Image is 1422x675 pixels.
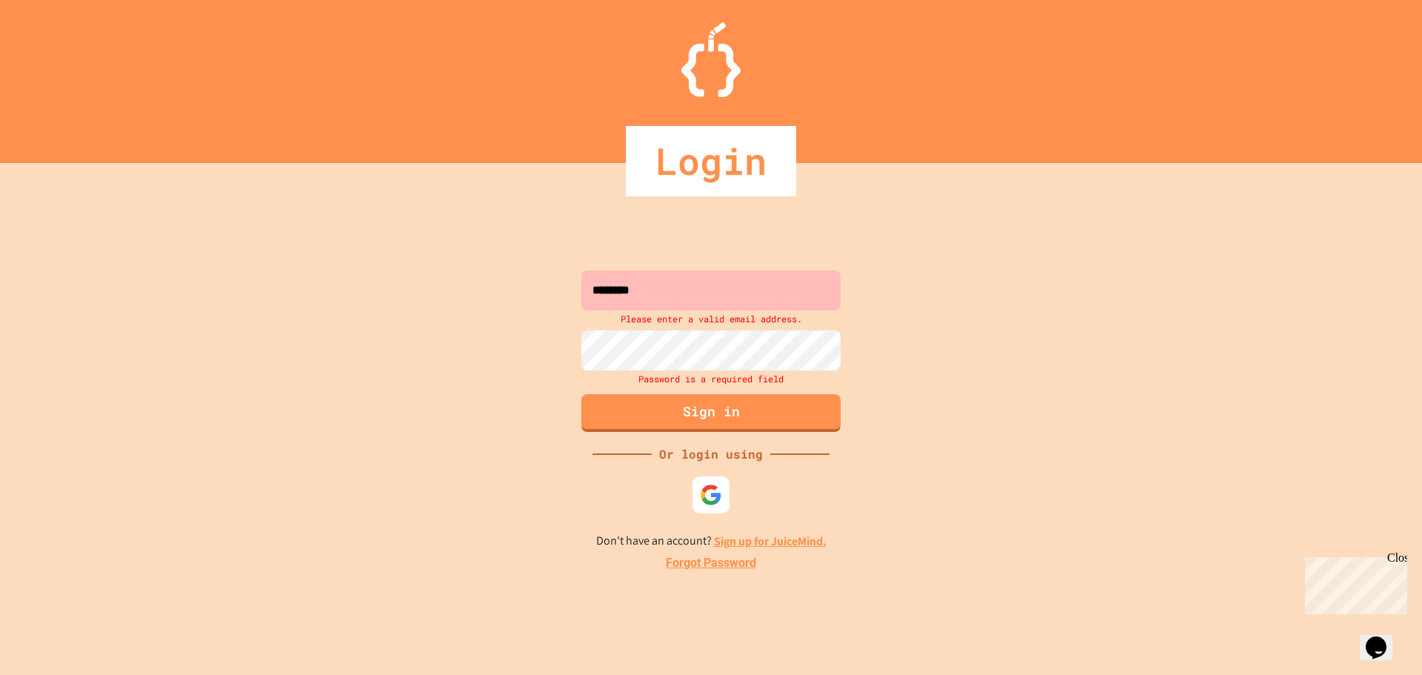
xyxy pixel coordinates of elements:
[6,6,102,94] div: Chat with us now!Close
[581,394,841,432] button: Sign in
[596,532,827,551] p: Don't have an account?
[578,310,844,327] div: Please enter a valid email address.
[700,484,722,506] img: google-icon.svg
[666,554,756,572] a: Forgot Password
[1299,551,1407,614] iframe: chat widget
[578,370,844,387] div: Password is a required field
[714,533,827,549] a: Sign up for JuiceMind.
[652,445,770,463] div: Or login using
[626,126,796,196] div: Login
[1360,616,1407,660] iframe: chat widget
[681,22,741,97] img: Logo.svg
